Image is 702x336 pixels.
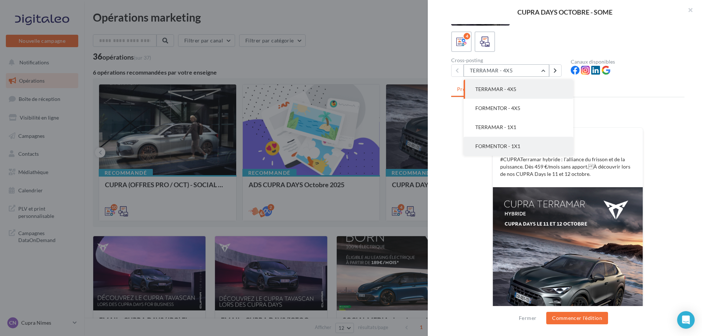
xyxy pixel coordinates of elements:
div: Cross-posting [451,58,565,63]
p: #CUPRATerramar hybride : l’alliance du frisson et de la puissance. Dès 459 €/mois sans apport. À ... [500,156,635,178]
div: Canaux disponibles [571,59,684,64]
div: 4 [464,33,470,39]
button: Fermer [516,314,539,322]
span: FORMENTOR - 4X5 [475,105,520,111]
button: FORMENTOR - 1X1 [464,137,573,156]
div: Open Intercom Messenger [677,311,695,329]
button: TERRAMAR - 4X5 [464,80,573,99]
button: TERRAMAR - 1X1 [464,118,573,137]
div: CUPRA DAYS OCTOBRE - SOME [439,9,690,15]
button: Commencer l'édition [546,312,608,324]
span: TERRAMAR - 4X5 [475,86,516,92]
span: TERRAMAR - 1X1 [475,124,516,130]
span: FORMENTOR - 1X1 [475,143,520,149]
button: TERRAMAR - 4X5 [464,64,549,77]
button: FORMENTOR - 4X5 [464,99,573,118]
